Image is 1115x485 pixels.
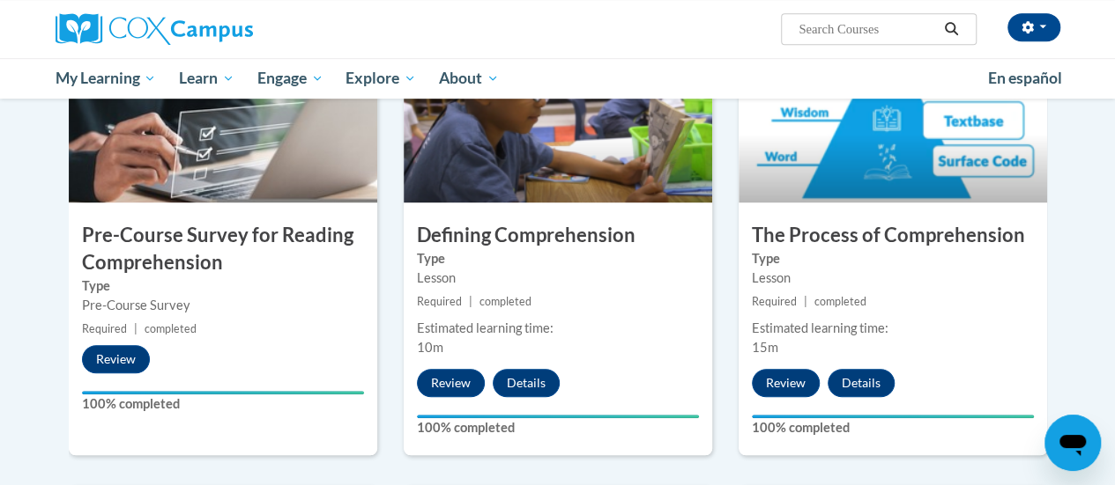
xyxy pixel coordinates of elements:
[246,58,335,99] a: Engage
[752,295,797,308] span: Required
[797,18,938,40] input: Search Courses
[346,68,416,89] span: Explore
[752,418,1034,437] label: 100% completed
[479,295,531,308] span: completed
[739,26,1047,202] img: Course Image
[417,319,699,338] div: Estimated learning time:
[42,58,1074,99] div: Main menu
[752,369,820,397] button: Review
[55,68,156,89] span: My Learning
[179,68,234,89] span: Learn
[417,415,699,418] div: Your progress
[82,394,364,414] label: 100% completed
[439,68,499,89] span: About
[417,295,462,308] span: Required
[167,58,246,99] a: Learn
[56,13,253,45] img: Cox Campus
[1007,13,1060,41] button: Account Settings
[134,322,138,335] span: |
[44,58,168,99] a: My Learning
[828,369,895,397] button: Details
[69,222,377,276] h3: Pre-Course Survey for Reading Comprehension
[752,340,778,355] span: 15m
[69,26,377,202] img: Course Image
[82,296,364,315] div: Pre-Course Survey
[752,415,1034,418] div: Your progress
[938,18,964,40] button: Search
[427,58,510,99] a: About
[82,391,364,394] div: Your progress
[752,268,1034,288] div: Lesson
[417,369,485,397] button: Review
[404,26,712,202] img: Course Image
[739,222,1047,249] h3: The Process of Comprehension
[417,249,699,268] label: Type
[752,319,1034,338] div: Estimated learning time:
[977,60,1074,97] a: En español
[82,276,364,296] label: Type
[82,345,150,373] button: Review
[257,68,323,89] span: Engage
[404,222,712,249] h3: Defining Comprehension
[56,13,373,45] a: Cox Campus
[417,418,699,437] label: 100% completed
[804,295,807,308] span: |
[469,295,472,308] span: |
[82,322,127,335] span: Required
[417,268,699,288] div: Lesson
[493,369,560,397] button: Details
[334,58,427,99] a: Explore
[145,322,197,335] span: completed
[814,295,866,308] span: completed
[417,340,443,355] span: 10m
[988,69,1062,87] span: En español
[1044,415,1101,471] iframe: Button to launch messaging window
[752,249,1034,268] label: Type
